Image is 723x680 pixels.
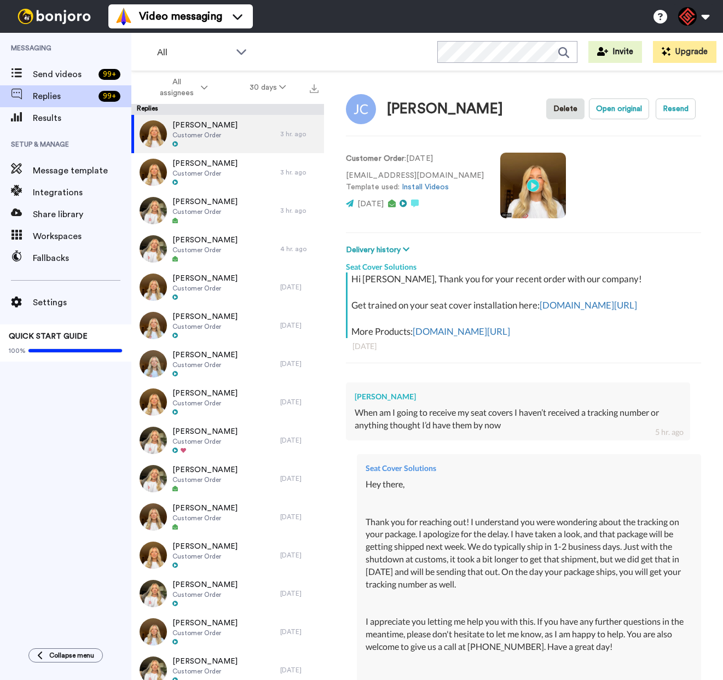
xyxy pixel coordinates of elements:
button: Delete [546,98,585,119]
span: Customer Order [172,667,238,676]
span: [PERSON_NAME] [172,158,238,169]
span: Workspaces [33,230,131,243]
a: [PERSON_NAME]Customer Order3 hr. ago [131,191,324,230]
span: Replies [33,90,94,103]
div: [DATE] [280,321,319,330]
a: [DOMAIN_NAME][URL] [413,326,510,337]
div: [PERSON_NAME] [387,101,503,117]
span: Customer Order [172,399,238,408]
span: Customer Order [172,131,238,140]
span: Customer Order [172,361,238,369]
div: [DATE] [280,283,319,292]
a: [PERSON_NAME]Customer Order[DATE] [131,383,324,421]
img: f0d36fcb-40ce-41f9-bc78-fb01478e433e-thumb.jpg [140,580,167,607]
a: [PERSON_NAME]Customer Order[DATE] [131,268,324,306]
span: Integrations [33,186,131,199]
span: [PERSON_NAME] [172,120,238,131]
div: [DATE] [280,551,319,560]
div: 99 + [99,69,120,80]
img: 47f8ce9d-4074-403c-aa30-26990c70bacf-thumb.jpg [140,120,167,148]
button: Delivery history [346,244,413,256]
span: QUICK START GUIDE [9,333,88,340]
button: Open original [589,98,649,119]
span: Customer Order [172,169,238,178]
img: vm-color.svg [115,8,132,25]
a: [PERSON_NAME]Customer Order3 hr. ago [131,115,324,153]
span: 100% [9,346,26,355]
span: [PERSON_NAME] [172,350,238,361]
span: [PERSON_NAME] [172,273,238,284]
div: 4 hr. ago [280,245,319,253]
span: [PERSON_NAME] [172,541,238,552]
div: [PERSON_NAME] [355,391,681,402]
button: All assignees [134,72,229,103]
div: [DATE] [280,589,319,598]
div: [DATE] [280,436,319,445]
img: fab79fc5-4c59-42fc-b3df-b39e7a1d96ef-thumb.jpg [140,427,167,454]
span: [PERSON_NAME] [172,464,238,475]
span: Customer Order [172,475,238,484]
span: [PERSON_NAME] [172,656,238,667]
img: 835212fa-534e-41c0-b88c-3872023ab6bb-thumb.jpg [140,388,167,416]
img: bj-logo-header-white.svg [13,9,95,24]
span: Customer Order [172,207,238,216]
a: [PERSON_NAME]Customer Order[DATE] [131,421,324,460]
img: Image of Joy Compton [346,94,376,124]
span: [DATE] [357,200,384,208]
div: Seat Cover Solutions [366,463,692,474]
a: [PERSON_NAME]Customer Order[DATE] [131,460,324,498]
a: [PERSON_NAME]Customer Order[DATE] [131,536,324,574]
span: All [157,46,230,59]
span: [PERSON_NAME] [172,196,238,207]
img: d3a7a8f6-334b-4077-b7a6-14b41f891b3d-thumb.jpg [140,197,167,224]
span: [PERSON_NAME] [172,388,238,399]
span: Send videos [33,68,94,81]
div: 3 hr. ago [280,168,319,177]
span: Share library [33,208,131,221]
div: Hi [PERSON_NAME], Thank you for your recent order with our company! Get trained on your seat cove... [351,272,698,338]
a: [PERSON_NAME]Customer Order4 hr. ago [131,230,324,268]
span: [PERSON_NAME] [172,311,238,322]
div: When am I going to receive my seat covers I haven’t received a tracking number or anything though... [355,406,681,432]
button: Upgrade [653,41,716,63]
a: [PERSON_NAME]Customer Order[DATE] [131,498,324,536]
div: 3 hr. ago [280,206,319,215]
span: Customer Order [172,284,238,293]
span: Customer Order [172,246,238,254]
img: e6d69352-5450-427f-889b-39025c0bda52-thumb.jpg [140,503,167,531]
div: 5 hr. ago [655,427,684,438]
span: [PERSON_NAME] [172,618,238,629]
div: Seat Cover Solutions [346,256,701,272]
img: 81818109-b6b2-401b-b799-429fc35070ae-thumb.jpg [140,312,167,339]
span: Customer Order [172,629,238,637]
a: [PERSON_NAME]Customer Order[DATE] [131,574,324,613]
strong: Customer Order [346,155,404,162]
span: Message template [33,164,131,177]
span: Customer Order [172,437,238,446]
span: Results [33,112,131,125]
p: : [DATE] [346,153,484,165]
div: Replies [131,104,324,115]
button: Invite [588,41,642,63]
span: Customer Order [172,514,238,522]
button: Resend [656,98,696,119]
span: Fallbacks [33,252,131,265]
a: Install Videos [402,183,449,191]
div: [DATE] [280,359,319,368]
div: 99 + [99,91,120,102]
span: Customer Order [172,552,238,561]
span: [PERSON_NAME] [172,503,238,514]
button: Collapse menu [28,648,103,662]
img: 8be15c0c-c1cd-42da-8e47-bbfc9ea6e200-thumb.jpg [140,350,167,377]
span: All assignees [154,77,199,98]
p: [EMAIL_ADDRESS][DOMAIN_NAME] Template used: [346,170,484,193]
img: export.svg [310,84,319,93]
a: [DOMAIN_NAME][URL] [540,299,637,311]
img: 453e5551-d3b3-431d-842c-b478c13e573d-thumb.jpg [140,465,167,492]
a: [PERSON_NAME]Customer Order3 hr. ago [131,153,324,191]
button: 30 days [229,78,307,97]
a: [PERSON_NAME]Customer Order[DATE] [131,613,324,651]
div: 3 hr. ago [280,130,319,138]
img: a88ff0b3-e834-40dd-85ba-471e6ae919b1-thumb.jpg [140,618,167,646]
